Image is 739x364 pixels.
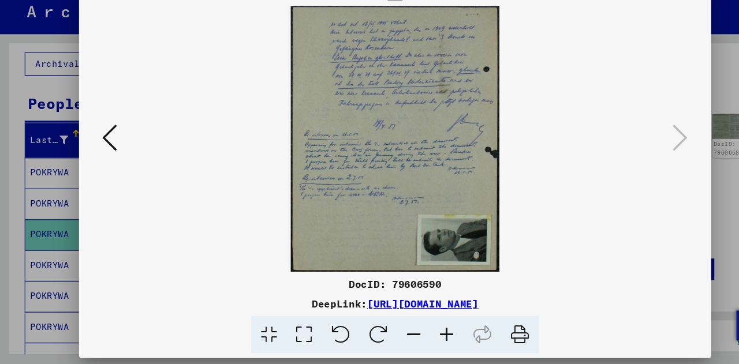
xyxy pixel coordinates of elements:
img: Zustimmung ändern [689,314,716,342]
div: Zustimmung ändern [688,313,716,341]
div: DocID: 79606590 [74,282,665,296]
a: [URL][DOMAIN_NAME] [344,302,447,313]
div: DeepLink: [74,301,665,314]
img: 002.jpg [113,29,626,277]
